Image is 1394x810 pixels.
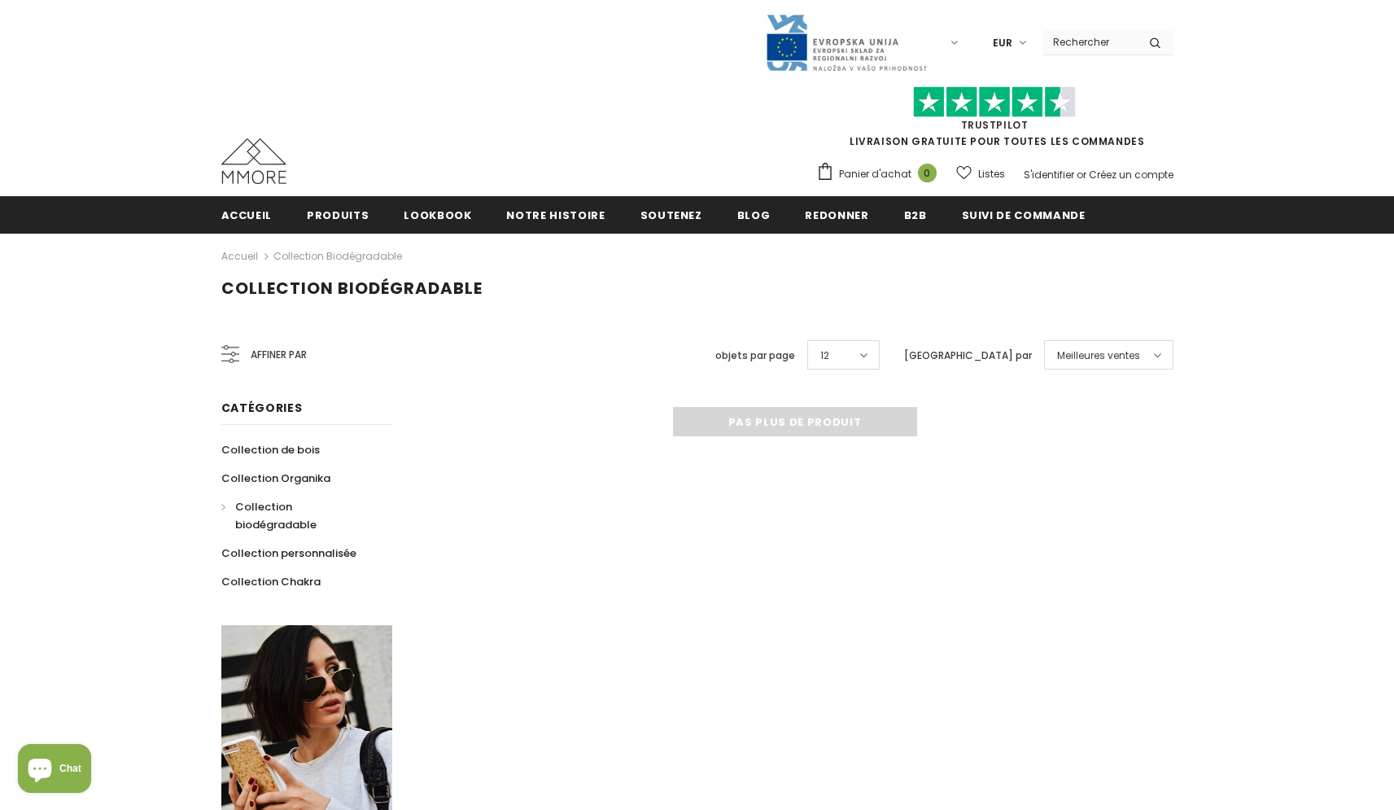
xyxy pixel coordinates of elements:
span: 12 [820,348,829,364]
span: Affiner par [251,346,307,364]
a: Collection Chakra [221,567,321,596]
a: Suivi de commande [962,196,1086,233]
span: soutenez [640,208,702,223]
a: Produits [307,196,369,233]
a: B2B [904,196,927,233]
a: Notre histoire [506,196,605,233]
span: Collection biodégradable [235,499,317,532]
span: Notre histoire [506,208,605,223]
a: Créez un compte [1089,168,1173,182]
span: EUR [993,35,1012,51]
span: Meilleures ventes [1057,348,1140,364]
a: Panier d'achat 0 [816,162,945,186]
a: Javni Razpis [765,35,928,49]
img: Faites confiance aux étoiles pilotes [913,86,1076,118]
a: Listes [956,160,1005,188]
span: 0 [918,164,937,182]
img: Javni Razpis [765,13,928,72]
span: or [1077,168,1086,182]
a: TrustPilot [961,118,1029,132]
a: Lookbook [404,196,471,233]
a: Accueil [221,196,273,233]
a: Collection de bois [221,436,320,464]
a: Collection personnalisée [221,539,356,567]
a: soutenez [640,196,702,233]
a: Collection Organika [221,464,330,493]
input: Search Site [1043,30,1137,54]
span: Collection personnalisée [221,545,356,561]
a: Collection biodégradable [221,493,374,539]
span: B2B [904,208,927,223]
span: Catégories [221,400,303,416]
a: Accueil [221,247,258,266]
span: Collection Organika [221,471,330,486]
span: LIVRAISON GRATUITE POUR TOUTES LES COMMANDES [816,94,1173,148]
span: Redonner [805,208,868,223]
span: Listes [978,166,1005,182]
a: S'identifier [1024,168,1074,182]
span: Suivi de commande [962,208,1086,223]
span: Lookbook [404,208,471,223]
a: Collection biodégradable [273,249,402,263]
inbox-online-store-chat: Shopify online store chat [13,744,96,797]
span: Accueil [221,208,273,223]
span: Blog [737,208,771,223]
span: Collection Chakra [221,574,321,589]
a: Blog [737,196,771,233]
span: Produits [307,208,369,223]
span: Collection de bois [221,442,320,458]
span: Collection biodégradable [221,277,483,300]
label: objets par page [715,348,795,364]
label: [GEOGRAPHIC_DATA] par [904,348,1032,364]
span: Panier d'achat [839,166,911,182]
img: Cas MMORE [221,138,286,184]
a: Redonner [805,196,868,233]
